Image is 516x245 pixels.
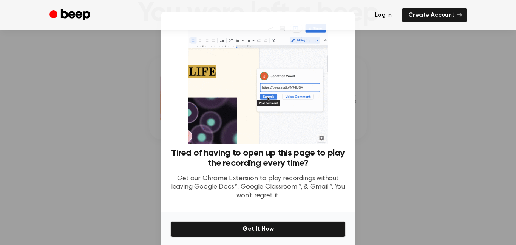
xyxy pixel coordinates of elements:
button: Get It Now [170,221,346,237]
a: Create Account [402,8,467,22]
img: Beep extension in action [188,21,328,144]
p: Get our Chrome Extension to play recordings without leaving Google Docs™, Google Classroom™, & Gm... [170,175,346,200]
a: Beep [49,8,92,23]
a: Log in [369,8,398,22]
h3: Tired of having to open up this page to play the recording every time? [170,148,346,169]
